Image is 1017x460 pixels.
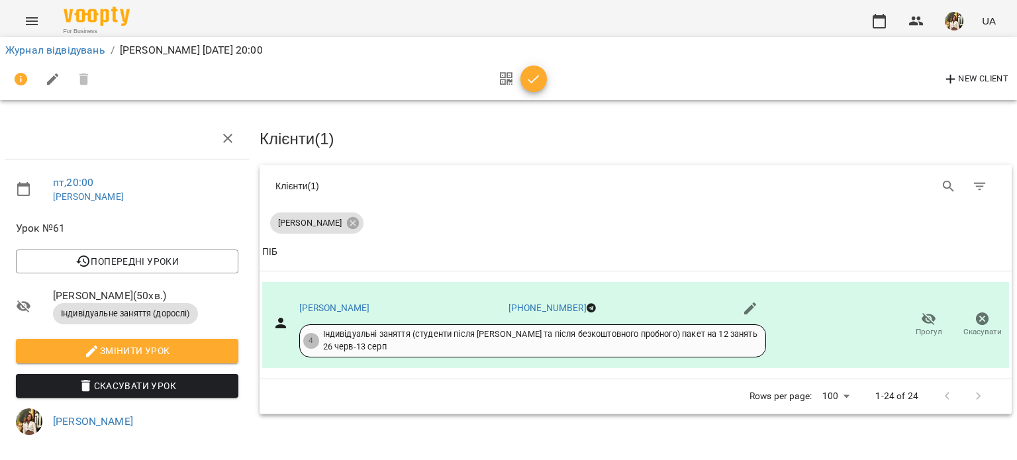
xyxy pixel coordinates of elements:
[111,42,115,58] li: /
[64,7,130,26] img: Voopty Logo
[323,328,757,353] div: Індивідуальні заняття (студенти після [PERSON_NAME] та після безкоштовного пробного) пакет на 12 ...
[955,306,1009,344] button: Скасувати
[916,326,942,338] span: Прогул
[16,220,238,236] span: Урок №61
[303,333,319,349] div: 4
[270,212,363,234] div: [PERSON_NAME]
[262,244,1009,260] span: ПІБ
[262,244,277,260] div: ПІБ
[53,415,133,428] a: [PERSON_NAME]
[945,12,963,30] img: aea806cbca9c040a8c2344d296ea6535.jpg
[16,5,48,37] button: Menu
[260,130,1012,148] h3: Клієнти ( 1 )
[53,308,198,320] span: Індивідуальне заняття (дорослі)
[977,9,1001,33] button: UA
[933,171,965,203] button: Search
[16,374,238,398] button: Скасувати Урок
[120,42,263,58] p: [PERSON_NAME] [DATE] 20:00
[260,165,1012,207] div: Table Toolbar
[943,71,1008,87] span: New Client
[26,343,228,359] span: Змінити урок
[964,171,996,203] button: Фільтр
[940,69,1012,90] button: New Client
[262,244,277,260] div: Sort
[299,302,370,313] a: [PERSON_NAME]
[16,250,238,273] button: Попередні уроки
[26,378,228,394] span: Скасувати Урок
[508,302,587,313] a: [PHONE_NUMBER]
[270,217,350,229] span: [PERSON_NAME]
[5,42,1012,58] nav: breadcrumb
[16,408,42,435] img: aea806cbca9c040a8c2344d296ea6535.jpg
[53,288,238,304] span: [PERSON_NAME] ( 50 хв. )
[5,44,105,56] a: Журнал відвідувань
[64,27,130,36] span: For Business
[53,176,93,189] a: пт , 20:00
[16,339,238,363] button: Змінити урок
[817,387,854,406] div: 100
[53,191,124,202] a: [PERSON_NAME]
[26,253,228,269] span: Попередні уроки
[750,390,812,403] p: Rows per page:
[875,390,918,403] p: 1-24 of 24
[902,306,955,344] button: Прогул
[982,14,996,28] span: UA
[963,326,1002,338] span: Скасувати
[275,179,626,193] div: Клієнти ( 1 )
